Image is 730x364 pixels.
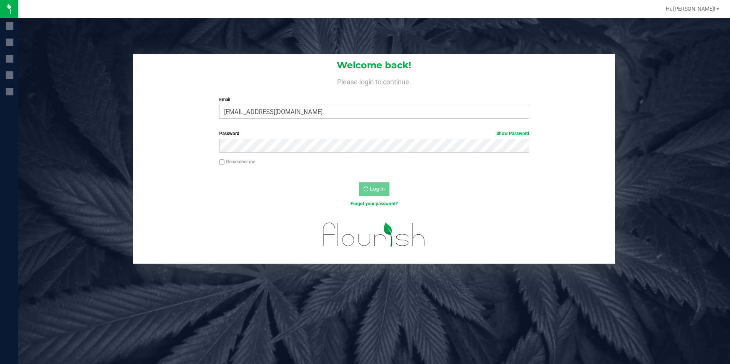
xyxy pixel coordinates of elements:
[666,6,715,12] span: Hi, [PERSON_NAME]!
[219,159,224,165] input: Remember me
[496,131,529,136] a: Show Password
[133,60,615,70] h1: Welcome back!
[219,96,529,103] label: Email
[219,158,255,165] label: Remember me
[359,182,389,196] button: Log In
[314,215,434,254] img: flourish_logo.svg
[350,201,398,206] a: Forgot your password?
[133,76,615,85] h4: Please login to continue.
[370,186,385,192] span: Log In
[219,131,239,136] span: Password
